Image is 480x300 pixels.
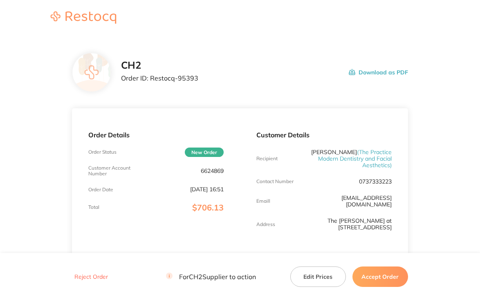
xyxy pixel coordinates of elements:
p: Order Details [88,131,224,139]
p: Contact Number [256,179,294,184]
button: Reject Order [72,273,110,280]
p: 0737333223 [359,178,392,185]
a: Restocq logo [43,11,124,25]
span: New Order [185,148,224,157]
p: Total [88,204,99,210]
p: Recipient [256,156,278,161]
p: Emaill [256,198,270,204]
p: 6624869 [201,168,224,174]
p: The [PERSON_NAME] at [STREET_ADDRESS] [301,217,392,231]
button: Download as PDF [349,60,408,85]
button: Edit Prices [290,266,346,287]
p: Address [256,222,275,227]
button: Accept Order [352,266,408,287]
p: Order Date [88,187,113,193]
p: Customer Details [256,131,392,139]
span: $706.13 [192,202,224,213]
h2: CH2 [121,60,198,71]
img: Restocq logo [43,11,124,24]
p: [PERSON_NAME] [301,149,392,168]
p: [DATE] 16:51 [190,186,224,193]
a: [EMAIL_ADDRESS][DOMAIN_NAME] [341,194,392,208]
span: ( The Practice Modern Dentistry and Facial Aesthetics ) [318,148,392,169]
p: Customer Account Number [88,165,133,177]
p: Order Status [88,149,117,155]
p: For CH2 Supplier to action [166,273,256,280]
p: Order ID: Restocq- 95393 [121,74,198,82]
